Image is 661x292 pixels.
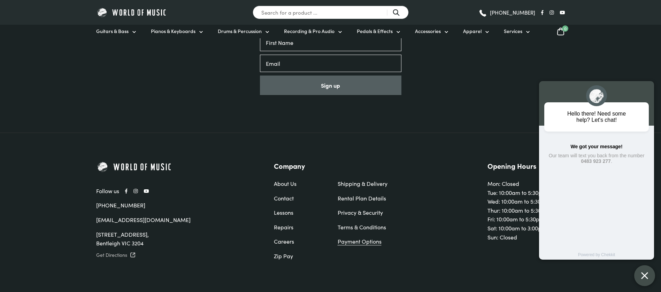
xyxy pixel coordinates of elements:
[562,25,568,32] span: 0
[96,251,243,260] a: Get Directions
[274,208,324,217] a: Lessons
[260,34,401,51] input: First Name
[338,194,387,203] a: Rental Plan Details
[218,27,262,35] span: Drums & Percussion
[260,76,401,95] button: Sign up
[487,161,565,171] h3: Opening Hours
[338,179,387,188] a: Shipping & Delivery
[463,27,482,35] span: Apparel
[536,66,661,292] iframe: Chat with our support team
[96,216,191,223] a: [EMAIL_ADDRESS][DOMAIN_NAME]
[253,6,409,19] input: Search for a product ...
[338,208,387,217] a: Privacy & Security
[490,10,535,15] span: [PHONE_NUMBER]
[274,223,324,232] a: Repairs
[274,252,324,261] a: Zip Pay
[274,237,324,246] a: Careers
[96,201,145,209] a: [PHONE_NUMBER]
[487,161,565,242] div: Mon: Closed Tue: 10:00am to 5:30pm Wed: 10:00am to 5:30pm Thur: 10:00am to 5:30pm Fri: 10:00am to...
[96,230,243,248] div: [STREET_ADDRESS], Bentleigh VIC 3204
[274,194,324,203] a: Contact
[274,161,387,171] h3: Company
[284,27,335,35] span: Recording & Pro Audio
[151,27,195,35] span: Pianos & Keyboards
[338,223,387,232] a: Terms & Conditions
[96,187,243,196] div: Follow us
[415,27,441,35] span: Accessories
[274,179,324,188] a: About Us
[96,161,173,173] img: World of Music
[338,237,387,246] a: Payment Options
[357,27,393,35] span: Pedals & Effects
[478,7,535,18] a: [PHONE_NUMBER]
[504,27,522,35] span: Services
[260,55,401,72] input: Email
[96,27,129,35] span: Guitars & Bass
[96,7,168,18] img: World of Music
